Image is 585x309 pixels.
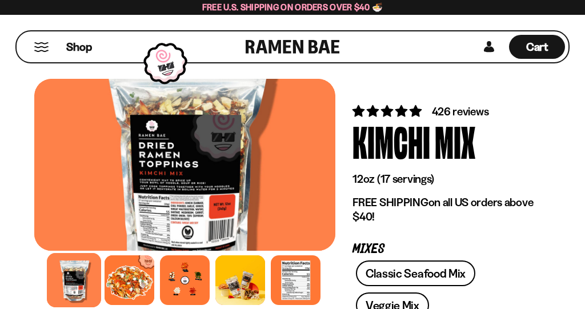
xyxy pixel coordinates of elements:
div: Kimchi [352,119,430,162]
a: Classic Seafood Mix [356,260,475,286]
span: Free U.S. Shipping on Orders over $40 🍜 [202,2,383,13]
p: 12oz (17 servings) [352,172,534,186]
strong: FREE SHIPPING [352,195,428,209]
p: on all US orders above $40! [352,195,534,224]
div: Mix [435,119,475,162]
span: 4.76 stars [352,104,424,118]
a: Shop [66,35,92,59]
span: Shop [66,39,92,55]
a: Cart [509,31,565,62]
button: Mobile Menu Trigger [34,42,49,52]
span: Cart [526,40,548,54]
span: 426 reviews [432,105,489,118]
p: Mixes [352,244,534,255]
